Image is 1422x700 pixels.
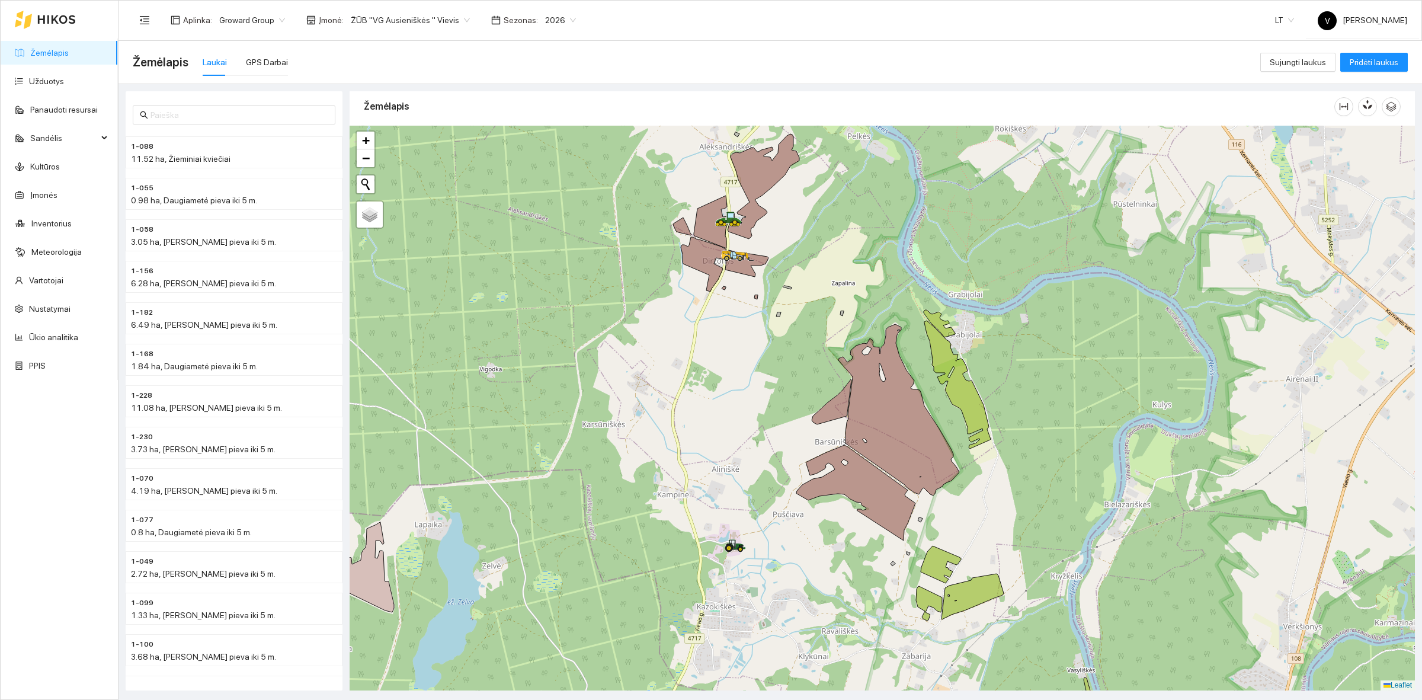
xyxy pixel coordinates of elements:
[351,11,470,29] span: ŽŪB "VG Ausieniškės " Vievis
[30,126,98,150] span: Sandėlis
[131,362,258,371] span: 1.84 ha, Daugiametė pieva iki 5 m.
[131,445,276,454] span: 3.73 ha, [PERSON_NAME] pieva iki 5 m.
[30,105,98,114] a: Panaudoti resursai
[1260,57,1335,67] a: Sujungti laukus
[131,473,153,484] span: 1-070
[246,56,288,69] div: GPS Darbai
[1383,681,1412,689] a: Leaflet
[131,528,252,537] span: 0.8 ha, Daugiametė pieva iki 5 m.
[131,403,282,413] span: 11.08 ha, [PERSON_NAME] pieva iki 5 m.
[131,652,276,661] span: 3.68 ha, [PERSON_NAME] pieva iki 5 m.
[31,247,82,257] a: Meteorologija
[131,610,276,620] span: 1.33 ha, [PERSON_NAME] pieva iki 5 m.
[357,132,374,149] a: Zoom in
[133,8,156,32] button: menu-fold
[31,219,72,228] a: Inventorius
[131,390,152,401] span: 1-228
[1335,102,1353,111] span: column-width
[30,48,69,57] a: Žemėlapis
[131,279,276,288] span: 6.28 ha, [PERSON_NAME] pieva iki 5 m.
[131,597,153,609] span: 1-099
[29,361,46,370] a: PPIS
[131,486,277,496] span: 4.19 ha, [PERSON_NAME] pieva iki 5 m.
[29,304,71,314] a: Nustatymai
[1318,15,1407,25] span: [PERSON_NAME]
[139,15,150,25] span: menu-fold
[219,11,285,29] span: Groward Group
[357,202,383,228] a: Layers
[1340,53,1408,72] button: Pridėti laukus
[1260,53,1335,72] button: Sujungti laukus
[131,266,153,277] span: 1-156
[150,108,328,122] input: Paieška
[131,237,276,247] span: 3.05 ha, [PERSON_NAME] pieva iki 5 m.
[131,349,153,360] span: 1-168
[29,276,63,285] a: Vartotojai
[131,224,153,235] span: 1-058
[30,190,57,200] a: Įmonės
[131,141,153,152] span: 1-088
[203,56,227,69] div: Laukai
[1334,97,1353,116] button: column-width
[357,175,374,193] button: Initiate a new search
[133,53,188,72] span: Žemėlapis
[357,149,374,167] a: Zoom out
[29,333,78,342] a: Ūkio analitika
[306,15,316,25] span: shop
[30,162,60,171] a: Kultūros
[131,196,257,205] span: 0.98 ha, Daugiametė pieva iki 5 m.
[319,14,344,27] span: Įmonė :
[140,111,148,119] span: search
[545,11,576,29] span: 2026
[362,133,370,148] span: +
[131,569,276,578] span: 2.72 ha, [PERSON_NAME] pieva iki 5 m.
[1270,56,1326,69] span: Sujungti laukus
[131,556,153,567] span: 1-049
[131,154,230,164] span: 11.52 ha, Žieminiai kviečiai
[131,307,153,318] span: 1-182
[491,15,501,25] span: calendar
[362,151,370,165] span: −
[131,514,153,526] span: 1-077
[171,15,180,25] span: layout
[131,320,277,330] span: 6.49 ha, [PERSON_NAME] pieva iki 5 m.
[364,90,1334,123] div: Žemėlapis
[131,639,153,650] span: 1-100
[29,76,64,86] a: Užduotys
[1325,11,1330,30] span: V
[1350,56,1398,69] span: Pridėti laukus
[131,431,153,443] span: 1-230
[131,183,153,194] span: 1-055
[1275,11,1294,29] span: LT
[504,14,538,27] span: Sezonas :
[183,14,212,27] span: Aplinka :
[1340,57,1408,67] a: Pridėti laukus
